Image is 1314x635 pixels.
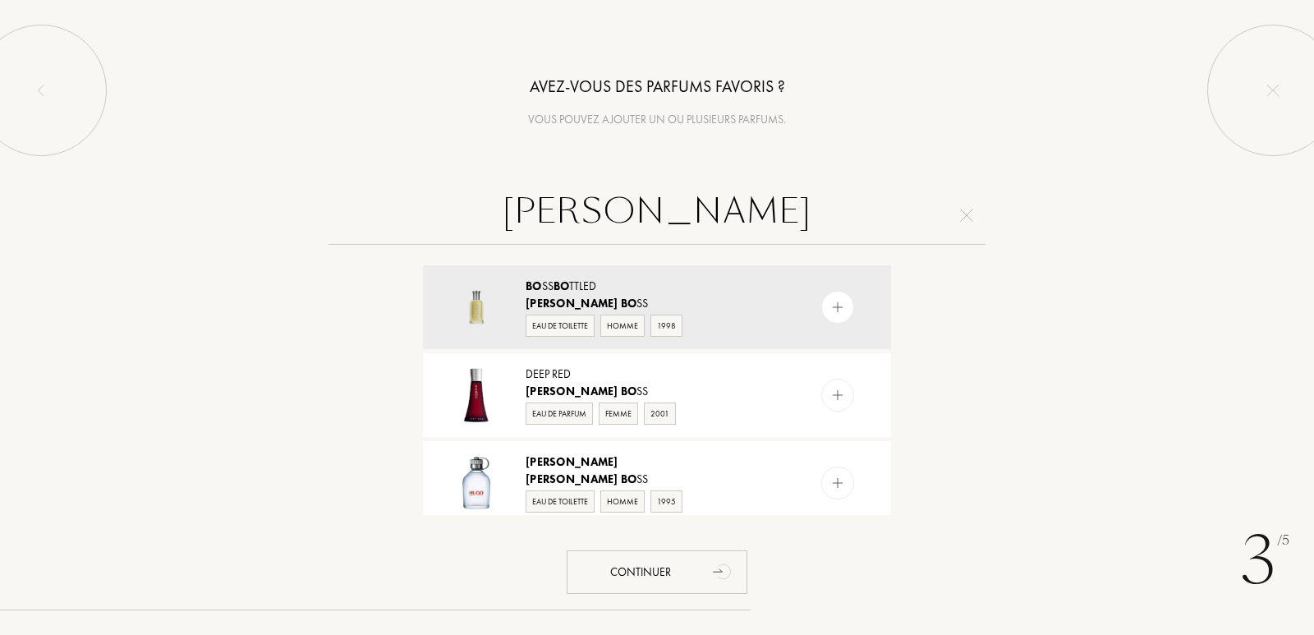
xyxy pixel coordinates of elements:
span: Bo [554,278,570,293]
span: Bo [621,472,637,486]
span: /5 [1277,531,1289,550]
img: quit_onboard.svg [1266,84,1280,97]
div: ss [526,471,787,488]
div: Femme [599,403,638,425]
div: 1998 [650,315,682,337]
span: [PERSON_NAME] [526,296,618,311]
div: Homme [600,315,645,337]
img: Hugo [448,454,505,512]
div: ss [526,295,787,312]
div: animation [707,554,740,587]
div: Homme [600,490,645,513]
div: ss ttled [526,278,787,295]
div: 2001 [644,403,676,425]
div: Eau de Parfum [526,403,593,425]
div: Deep Red [526,366,787,383]
div: Eau de Toilette [526,490,595,513]
img: add_pf.svg [830,300,846,315]
img: left_onboard.svg [34,84,48,97]
div: Eau de Toilette [526,315,595,337]
span: Bo [621,296,637,311]
img: Deep Red [448,366,505,424]
img: Boss Bottled [448,278,505,336]
span: Bo [526,278,542,293]
div: 3 [1241,512,1289,610]
span: [PERSON_NAME] [526,472,618,486]
input: Rechercher un parfum [328,186,985,245]
img: add_pf.svg [830,476,846,491]
span: [PERSON_NAME] [526,384,618,398]
img: cross.svg [960,209,973,222]
div: Continuer [567,550,747,594]
div: 1995 [650,490,682,513]
span: [PERSON_NAME] [526,454,618,469]
img: add_pf.svg [830,388,846,403]
span: Bo [621,384,637,398]
div: ss [526,383,787,400]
